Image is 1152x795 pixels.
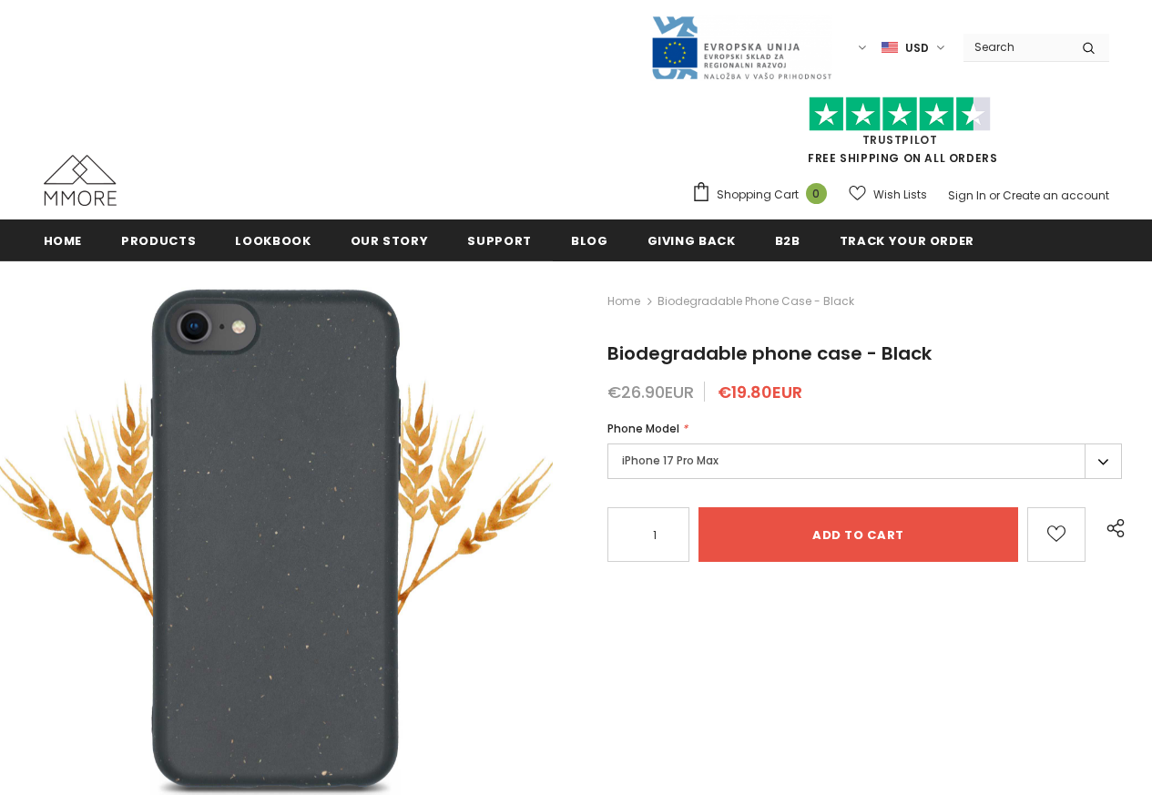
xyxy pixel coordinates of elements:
[121,232,196,250] span: Products
[571,232,608,250] span: Blog
[698,507,1018,562] input: Add to cart
[607,381,694,403] span: €26.90EUR
[607,341,932,366] span: Biodegradable phone case - Black
[882,40,898,56] img: USD
[840,232,974,250] span: Track your order
[718,381,802,403] span: €19.80EUR
[647,232,736,250] span: Giving back
[806,183,827,204] span: 0
[717,186,799,204] span: Shopping Cart
[873,186,927,204] span: Wish Lists
[650,39,832,55] a: Javni Razpis
[809,97,991,132] img: Trust Pilot Stars
[607,290,640,312] a: Home
[905,39,929,57] span: USD
[989,188,1000,203] span: or
[1003,188,1109,203] a: Create an account
[691,105,1109,166] span: FREE SHIPPING ON ALL ORDERS
[650,15,832,81] img: Javni Razpis
[840,219,974,260] a: Track your order
[44,155,117,206] img: MMORE Cases
[775,219,800,260] a: B2B
[235,232,311,250] span: Lookbook
[467,219,532,260] a: support
[235,219,311,260] a: Lookbook
[948,188,986,203] a: Sign In
[121,219,196,260] a: Products
[963,34,1068,60] input: Search Site
[467,232,532,250] span: support
[647,219,736,260] a: Giving back
[571,219,608,260] a: Blog
[351,232,429,250] span: Our Story
[44,219,83,260] a: Home
[351,219,429,260] a: Our Story
[849,178,927,210] a: Wish Lists
[607,421,679,436] span: Phone Model
[607,443,1122,479] label: iPhone 17 Pro Max
[44,232,83,250] span: Home
[691,181,836,209] a: Shopping Cart 0
[658,290,854,312] span: Biodegradable phone case - Black
[775,232,800,250] span: B2B
[862,132,938,148] a: Trustpilot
